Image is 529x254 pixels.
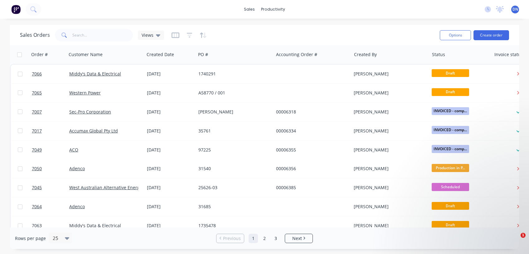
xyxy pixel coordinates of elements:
[198,147,268,153] div: 97225
[147,51,174,58] div: Created Date
[354,128,423,134] div: [PERSON_NAME]
[198,71,268,77] div: 1740291
[32,90,42,96] span: 7065
[223,235,241,242] span: Previous
[214,234,315,243] ul: Pagination
[276,147,345,153] div: 00006355
[276,165,345,172] div: 00006356
[276,109,345,115] div: 00006318
[432,126,469,134] span: INVOICED - comp...
[292,235,302,242] span: Next
[69,128,118,134] a: Accumax Global Pty Ltd
[32,128,42,134] span: 7017
[432,145,469,153] span: INVOICED - comp...
[271,234,280,243] a: Page 3
[20,32,50,38] h1: Sales Orders
[69,71,121,77] a: Middy's Data & Electrical
[32,109,42,115] span: 7007
[32,147,42,153] span: 7049
[147,90,193,96] div: [DATE]
[32,223,42,229] span: 7063
[147,128,193,134] div: [DATE]
[147,109,193,115] div: [DATE]
[32,216,69,235] a: 7063
[32,185,42,191] span: 7045
[354,185,423,191] div: [PERSON_NAME]
[198,165,268,172] div: 31540
[354,90,423,96] div: [PERSON_NAME]
[147,71,193,77] div: [DATE]
[258,5,288,14] div: productivity
[147,204,193,210] div: [DATE]
[147,185,193,191] div: [DATE]
[440,30,471,40] button: Options
[276,185,345,191] div: 00006385
[198,51,208,58] div: PO #
[142,32,153,38] span: Views
[69,51,103,58] div: Customer Name
[432,183,469,191] span: Scheduled
[32,71,42,77] span: 7066
[508,233,523,248] iframe: Intercom live chat
[285,235,313,242] a: Next page
[198,128,268,134] div: 35761
[147,147,193,153] div: [DATE]
[473,30,509,40] button: Create order
[432,164,469,172] span: Production in P...
[147,165,193,172] div: [DATE]
[432,88,469,96] span: Draft
[69,165,85,171] a: Adenco
[15,235,46,242] span: Rows per page
[32,178,69,197] a: 7045
[198,223,268,229] div: 1735478
[354,109,423,115] div: [PERSON_NAME]
[521,233,526,238] span: 1
[198,204,268,210] div: 31685
[354,223,423,229] div: [PERSON_NAME]
[198,185,268,191] div: 25626-03
[69,109,111,115] a: Sec-Pro Corporation
[32,122,69,140] a: 7017
[216,235,244,242] a: Previous page
[69,90,101,96] a: Western Power
[354,71,423,77] div: [PERSON_NAME]
[69,223,121,228] a: Middy's Data & Electrical
[276,51,317,58] div: Accounting Order #
[32,197,69,216] a: 7064
[249,234,258,243] a: Page 1 is your current page
[260,234,269,243] a: Page 2
[32,165,42,172] span: 7050
[147,223,193,229] div: [DATE]
[494,51,523,58] div: Invoice status
[11,5,21,14] img: Factory
[72,29,133,41] input: Search...
[354,147,423,153] div: [PERSON_NAME]
[69,204,85,209] a: Adenco
[241,5,258,14] div: sales
[354,51,377,58] div: Created By
[69,147,78,153] a: ACO
[512,7,518,12] span: DN
[432,107,469,115] span: INVOICED - comp...
[32,84,69,102] a: 7065
[354,204,423,210] div: [PERSON_NAME]
[32,103,69,121] a: 7007
[32,141,69,159] a: 7049
[31,51,48,58] div: Order #
[32,204,42,210] span: 7064
[32,159,69,178] a: 7050
[354,165,423,172] div: [PERSON_NAME]
[432,51,445,58] div: Status
[69,185,142,190] a: West Australian Alternative Energy
[32,65,69,83] a: 7066
[432,69,469,77] span: Draft
[276,128,345,134] div: 00006334
[198,109,268,115] div: [PERSON_NAME]
[198,90,268,96] div: A58770 / 001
